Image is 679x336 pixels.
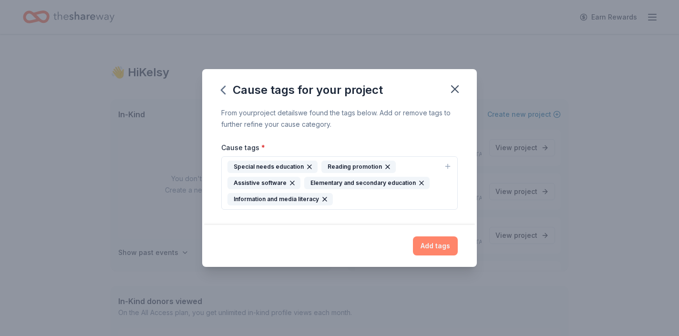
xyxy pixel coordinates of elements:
[227,177,300,189] div: Assistive software
[221,82,383,98] div: Cause tags for your project
[304,177,430,189] div: Elementary and secondary education
[321,161,396,173] div: Reading promotion
[221,156,458,210] button: Special needs educationReading promotionAssistive softwareElementary and secondary educationInfor...
[227,193,333,205] div: Information and media literacy
[221,107,458,130] div: From your project details we found the tags below. Add or remove tags to further refine your caus...
[221,143,265,153] label: Cause tags
[227,161,318,173] div: Special needs education
[413,236,458,255] button: Add tags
